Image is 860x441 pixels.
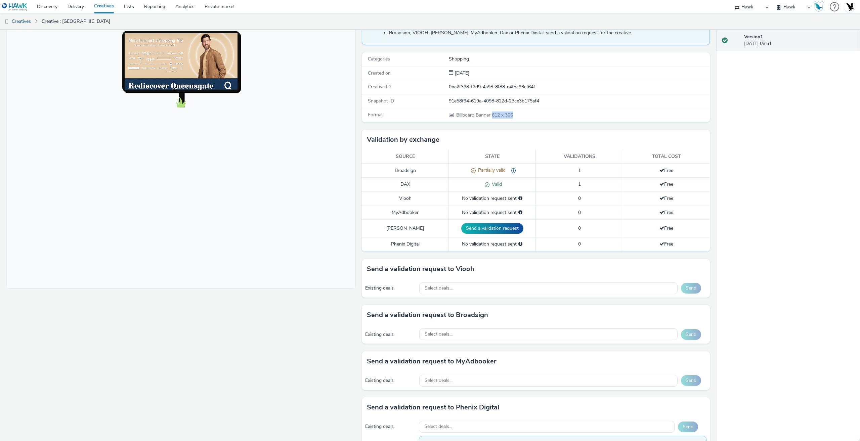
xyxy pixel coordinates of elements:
[454,70,469,76] span: [DATE]
[449,84,709,90] div: 0ba2f338-f2d9-4a98-8f88-e4fdc93cf64f
[362,178,449,192] td: DAX
[845,2,855,12] img: Account UK
[814,1,826,12] a: Hawk Academy
[681,283,701,294] button: Send
[449,98,709,104] div: 91e58f94-619a-4098-822d-23ce3b175af4
[425,378,453,384] span: Select deals...
[454,70,469,77] div: Creation 18 August 2025, 08:51
[38,13,114,30] a: Creative : [GEOGRAPHIC_DATA]
[368,56,390,62] span: Categories
[489,181,502,187] span: Valid
[476,167,506,173] span: Partially valid
[367,264,474,274] h3: Send a validation request to Viooh
[118,21,231,84] img: Advertisement preview
[367,356,497,366] h3: Send a validation request to MyAdbooker
[506,167,516,174] div: The file is incorrectly sized for our screens
[425,285,453,291] span: Select deals...
[452,195,532,202] div: No validation request sent
[659,181,673,187] span: Free
[367,310,488,320] h3: Send a validation request to Broadsign
[362,237,449,251] td: Phenix Digital
[452,241,532,248] div: No validation request sent
[368,98,394,104] span: Snapshot ID
[368,70,391,76] span: Created on
[424,424,452,430] span: Select deals...
[681,329,701,340] button: Send
[3,18,10,25] img: dooh
[389,30,706,36] li: Broadsign, VIOOH, [PERSON_NAME], MyAdbooker, Dax or Phenix Digital: send a validation request for...
[365,377,416,384] div: Existing deals
[362,206,449,219] td: MyAdbooker
[518,195,522,202] div: Please select a deal below and click on Send to send a validation request to Viooh.
[744,34,763,40] strong: Version 1
[452,209,532,216] div: No validation request sent
[814,1,824,12] img: Hawk Academy
[365,423,416,430] div: Existing deals
[456,112,513,118] span: 612 x 306
[449,150,536,164] th: State
[659,225,673,231] span: Free
[362,192,449,206] td: Viooh
[623,150,710,164] th: Total cost
[362,219,449,237] td: [PERSON_NAME]
[659,195,673,202] span: Free
[744,34,855,47] div: [DATE] 08:51
[518,209,522,216] div: Please select a deal below and click on Send to send a validation request to MyAdbooker.
[578,195,581,202] span: 0
[362,150,449,164] th: Source
[659,241,673,247] span: Free
[578,181,581,187] span: 1
[449,56,709,62] div: Shopping
[659,209,673,216] span: Free
[362,164,449,178] td: Broadsign
[578,225,581,231] span: 0
[425,332,453,337] span: Select deals...
[2,3,28,11] img: undefined Logo
[365,285,416,292] div: Existing deals
[456,112,492,118] span: Billboard Banner
[367,135,439,145] h3: Validation by exchange
[681,375,701,386] button: Send
[536,150,623,164] th: Validations
[365,331,416,338] div: Existing deals
[578,209,581,216] span: 0
[578,167,581,174] span: 1
[368,112,383,118] span: Format
[461,223,523,234] button: Send a validation request
[518,241,522,248] div: Please select a deal below and click on Send to send a validation request to Phenix Digital.
[578,241,581,247] span: 0
[367,402,499,412] h3: Send a validation request to Phenix Digital
[368,84,391,90] span: Creative ID
[659,167,673,174] span: Free
[678,422,698,432] button: Send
